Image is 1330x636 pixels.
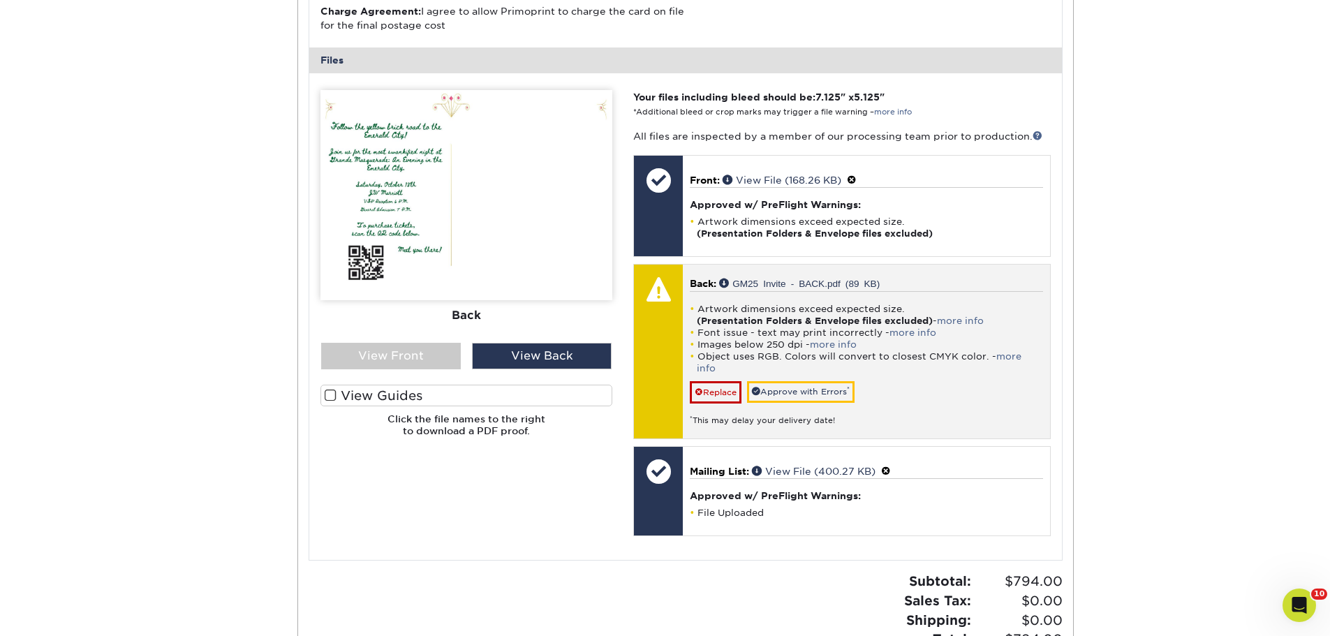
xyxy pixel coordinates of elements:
span: 7.125 [815,91,841,103]
strong: Sales Tax: [904,593,971,608]
li: Object uses RGB. Colors will convert to closest CMYK color. - [690,350,1042,374]
h4: Approved w/ PreFlight Warnings: [690,199,1042,210]
li: I agree to allow Primoprint to charge the card on file for the final postage cost [320,4,686,33]
strong: Your files including bleed should be: " x " [633,91,885,103]
small: *Additional bleed or crop marks may trigger a file warning – [633,108,912,117]
strong: Charge Agreement: [320,6,421,17]
li: Font issue - text may print incorrectly - [690,327,1042,339]
div: Files [309,47,1062,73]
span: $0.00 [975,611,1063,630]
a: more info [937,316,984,326]
a: View File (400.27 KB) [752,466,875,477]
div: View Back [472,343,612,369]
div: View Front [321,343,461,369]
span: Front: [690,175,720,186]
li: Artwork dimensions exceed expected size. - [690,303,1042,327]
iframe: Intercom live chat [1283,589,1316,622]
span: $794.00 [975,572,1063,591]
a: GM25 Invite - BACK.pdf (89 KB) [719,278,880,288]
span: Mailing List: [690,466,749,477]
span: Back: [690,278,716,289]
strong: (Presentation Folders & Envelope files excluded) [697,228,933,239]
div: Back [320,299,612,330]
p: All files are inspected by a member of our processing team prior to production. [633,129,1050,143]
a: View File (168.26 KB) [723,175,841,186]
span: $0.00 [975,591,1063,611]
label: View Guides [320,385,612,406]
a: more info [810,339,857,350]
strong: Subtotal: [909,573,971,589]
iframe: Google Customer Reviews [3,593,119,631]
h4: Approved w/ PreFlight Warnings: [690,490,1042,501]
strong: Shipping: [906,612,971,628]
span: 10 [1311,589,1327,600]
a: more info [889,327,936,338]
li: File Uploaded [690,507,1042,519]
div: This may delay your delivery date! [690,404,1042,427]
li: Images below 250 dpi - [690,339,1042,350]
li: Artwork dimensions exceed expected size. [690,216,1042,239]
strong: (Presentation Folders & Envelope files excluded) [697,316,933,326]
a: more info [874,108,912,117]
h6: Click the file names to the right to download a PDF proof. [320,413,612,448]
a: Replace [690,381,741,404]
span: 5.125 [854,91,880,103]
a: more info [697,351,1021,374]
a: Approve with Errors* [747,381,855,403]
